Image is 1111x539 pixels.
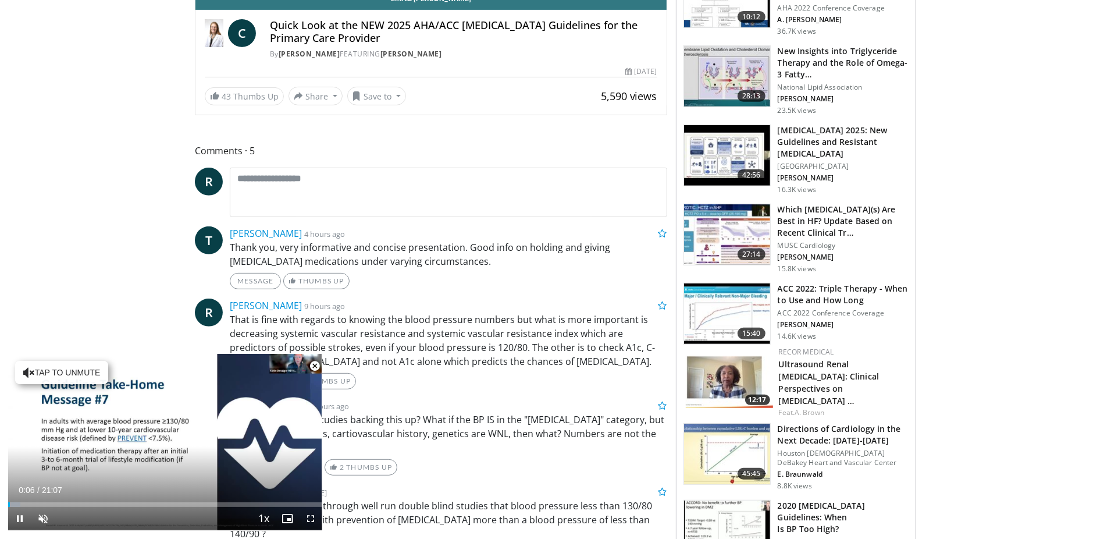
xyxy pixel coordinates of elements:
a: T [195,226,223,254]
h3: Directions of Cardiology in the Next Decade: [DATE]-[DATE] [778,423,909,446]
small: 9 hours ago [304,301,345,311]
button: Share [289,87,343,105]
a: R [195,168,223,196]
button: Close [303,354,326,378]
a: [PERSON_NAME] [380,49,442,59]
button: Save to [347,87,407,105]
p: 15.8K views [778,264,816,274]
a: Recor Medical [779,347,834,357]
h4: Quick Look at the NEW 2025 AHA/ACC [MEDICAL_DATA] Guidelines for the Primary Care Provider [270,19,657,44]
a: 45:45 Directions of Cardiology in the Next Decade: [DATE]-[DATE] Houston [DEMOGRAPHIC_DATA] DeBak... [683,423,909,491]
a: [PERSON_NAME] [279,49,340,59]
div: By FEATURING [270,49,657,59]
h3: ACC 2022: Triple Therapy - When to Use and How Long [778,283,909,306]
img: db5eb954-b69d-40f8-a012-f5d3258e0349.150x105_q85_crop-smart_upscale.jpg [686,347,773,408]
p: [PERSON_NAME] [778,94,909,104]
p: Thank you, very informative and concise presentation. Good info on holding and giving [MEDICAL_DA... [230,240,667,268]
a: 2 Thumbs Up [325,459,397,476]
a: A. Brown [795,407,824,417]
small: 4 hours ago [304,229,345,239]
span: 12:17 [745,395,770,405]
button: Fullscreen [299,507,322,530]
p: E. Braunwald [778,470,909,479]
button: Enable picture-in-picture mode [276,507,299,530]
img: 9cc0c993-ed59-4664-aa07-2acdd981abd5.150x105_q85_crop-smart_upscale.jpg [684,283,770,344]
span: 2 [340,463,344,471]
h3: [MEDICAL_DATA] 2025: New Guidelines and Resistant [MEDICAL_DATA] [778,125,909,159]
img: 280bcb39-0f4e-42eb-9c44-b41b9262a277.150x105_q85_crop-smart_upscale.jpg [684,125,770,186]
a: 27:14 Which [MEDICAL_DATA](s) Are Best in HF? Update Based on Recent Clinical Tr… MUSC Cardiology... [683,204,909,274]
span: Comments 5 [195,143,667,158]
button: Pause [8,507,31,530]
p: [PERSON_NAME] [778,320,909,329]
a: Ultrasound Renal [MEDICAL_DATA]: Clinical Perspectives on [MEDICAL_DATA] … [779,359,879,406]
span: 10:12 [738,11,765,23]
p: ACC 2022 Conference Coverage [778,308,909,318]
span: 43 [222,91,231,102]
img: 57e95b82-22fd-4603-be8d-6227f654535b.150x105_q85_crop-smart_upscale.jpg [684,424,770,484]
span: 0:06 [19,485,34,495]
span: 5,590 views [601,89,657,103]
p: 14.6K views [778,332,816,341]
h3: 2020 [MEDICAL_DATA] Guidelines: When Is BP Too High? [778,500,909,535]
p: [PERSON_NAME] [778,253,909,262]
a: 15:40 ACC 2022: Triple Therapy - When to Use and How Long ACC 2022 Conference Coverage [PERSON_NA... [683,283,909,345]
div: [DATE] [625,66,657,77]
p: National Lipid Association [778,83,909,92]
p: Houston [DEMOGRAPHIC_DATA] DeBakey Heart and Vascular Center [778,449,909,467]
span: 21:07 [42,485,62,495]
a: C [228,19,256,47]
p: 8.8K views [778,481,812,491]
a: R [195,299,223,327]
img: dc76ff08-18a3-4688-bab3-3b82df187678.150x105_q85_crop-smart_upscale.jpg [684,204,770,265]
span: / [37,485,40,495]
div: Progress Bar [8,502,322,507]
p: 36.7K views [778,27,816,36]
img: Dr. Catherine P. Benziger [205,19,223,47]
a: 28:13 New Insights into Triglyceride Therapy and the Role of Omega-3 Fatty… National Lipid Associ... [683,45,909,115]
a: [PERSON_NAME] [230,299,302,312]
a: 12:17 [686,347,773,408]
p: A. [PERSON_NAME] [778,15,909,24]
p: 23.5K views [778,106,816,115]
p: [PERSON_NAME] [778,173,909,183]
a: [PERSON_NAME] [230,227,302,240]
span: 28:13 [738,90,765,102]
p: MUSC Cardiology [778,241,909,250]
a: Thumbs Up [283,273,349,289]
button: Tap to unmute [15,361,108,384]
button: Unmute [31,507,55,530]
h3: New Insights into Triglyceride Therapy and the Role of Omega-3 Fatty… [778,45,909,80]
img: 45ea033d-f728-4586-a1ce-38957b05c09e.150x105_q85_crop-smart_upscale.jpg [684,46,770,107]
a: 43 Thumbs Up [205,87,284,105]
span: 45:45 [738,468,765,480]
div: Feat. [779,407,906,418]
p: Where are the true studies backing this up? What if the BP IS in the "[MEDICAL_DATA]" category, b... [230,413,667,455]
p: 16.3K views [778,185,816,194]
small: 13 hours ago [304,401,349,412]
span: 42:56 [738,169,765,181]
video-js: Video Player [8,354,322,531]
button: Playback Rate [252,507,276,530]
span: 15:40 [738,328,765,339]
p: AHA 2022 Conference Coverage [778,3,909,13]
p: That is fine with regards to knowing the blood pressure numbers but what is more important is dec... [230,313,667,368]
h3: Which [MEDICAL_DATA](s) Are Best in HF? Update Based on Recent Clinical Tr… [778,204,909,239]
p: [GEOGRAPHIC_DATA] [778,162,909,171]
a: Message [230,273,281,289]
span: 27:14 [738,249,765,260]
a: 42:56 [MEDICAL_DATA] 2025: New Guidelines and Resistant [MEDICAL_DATA] [GEOGRAPHIC_DATA] [PERSON_... [683,125,909,194]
